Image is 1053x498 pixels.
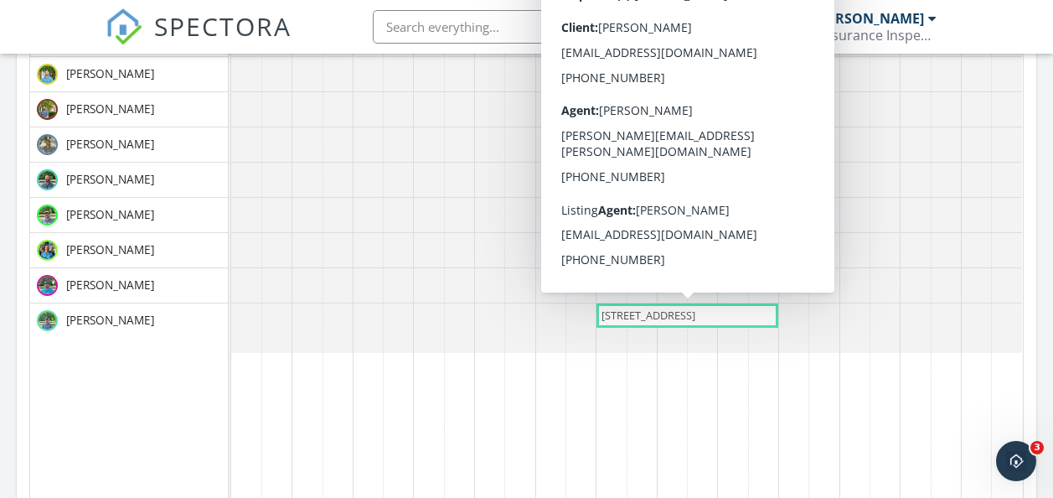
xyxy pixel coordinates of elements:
span: [PERSON_NAME] [63,206,157,223]
div: [PERSON_NAME] [815,10,924,27]
span: [PERSON_NAME] [63,241,157,258]
img: renderedi.jpg [37,310,58,331]
span: [STREET_ADDRESS] [601,308,695,323]
img: brennon.jpg [37,99,58,120]
span: [PERSON_NAME] [63,65,157,82]
iframe: Intercom live chat [996,441,1036,481]
img: jimcrop.jpg [37,169,58,190]
img: kemp.jpg [37,64,58,85]
span: [PERSON_NAME] [63,101,157,117]
input: Search everything... [373,10,708,44]
div: Quality Assurance Inspections LLC. [769,27,937,44]
img: kennycrop.jpg [37,275,58,296]
img: richcrop.jpg [37,240,58,261]
span: SPECTORA [154,8,292,44]
img: tobeycrop.jpg [37,205,58,226]
img: img6623.jpg [37,134,58,155]
span: [PERSON_NAME] [63,136,157,153]
span: [PERSON_NAME] [63,312,157,329]
a: SPECTORA [106,23,292,58]
img: The Best Home Inspection Software - Spectora [106,8,142,45]
span: [PERSON_NAME] [63,277,157,293]
span: [PERSON_NAME] [63,171,157,188]
span: 3 [1030,441,1044,454]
